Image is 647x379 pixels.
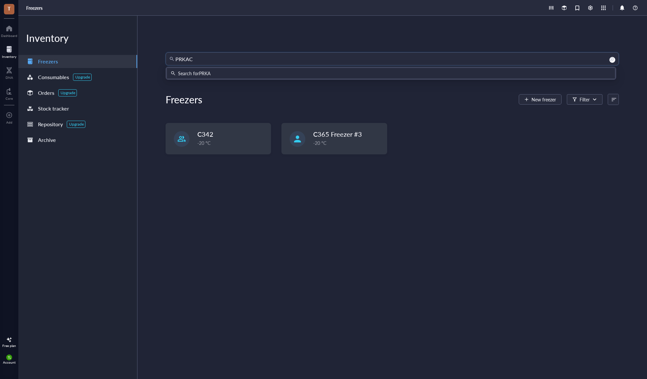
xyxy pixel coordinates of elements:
[3,360,16,364] div: Account
[18,133,137,146] a: Archive
[531,97,556,102] span: New freezer
[69,122,84,127] div: Upgrade
[38,135,56,145] div: Archive
[18,31,137,44] div: Inventory
[6,120,12,124] div: Add
[2,44,16,59] a: Inventory
[18,86,137,99] a: OrdersUpgrade
[197,129,213,139] span: C342
[580,96,590,103] div: Filter
[178,70,210,77] div: Search for PRKA
[1,34,17,38] div: Dashboard
[38,104,69,113] div: Stock tracker
[61,90,75,95] div: Upgrade
[75,75,90,80] div: Upgrade
[18,71,137,84] a: ConsumablesUpgrade
[18,102,137,115] a: Stock tracker
[2,55,16,59] div: Inventory
[6,76,13,79] div: DNA
[313,129,362,139] span: C365 Freezer #3
[38,120,63,129] div: Repository
[2,344,16,348] div: Free plan
[6,86,13,100] a: Core
[1,23,17,38] a: Dashboard
[26,5,44,11] a: Freezers
[197,139,267,146] div: -20 °C
[6,96,13,100] div: Core
[8,4,11,12] span: T
[18,55,137,68] a: Freezers
[38,73,69,82] div: Consumables
[38,88,54,97] div: Orders
[18,118,137,131] a: RepositoryUpgrade
[38,57,58,66] div: Freezers
[313,139,383,146] div: -20 °C
[519,94,562,105] button: New freezer
[6,65,13,79] a: DNA
[8,356,11,359] span: TL
[166,93,202,106] div: Freezers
